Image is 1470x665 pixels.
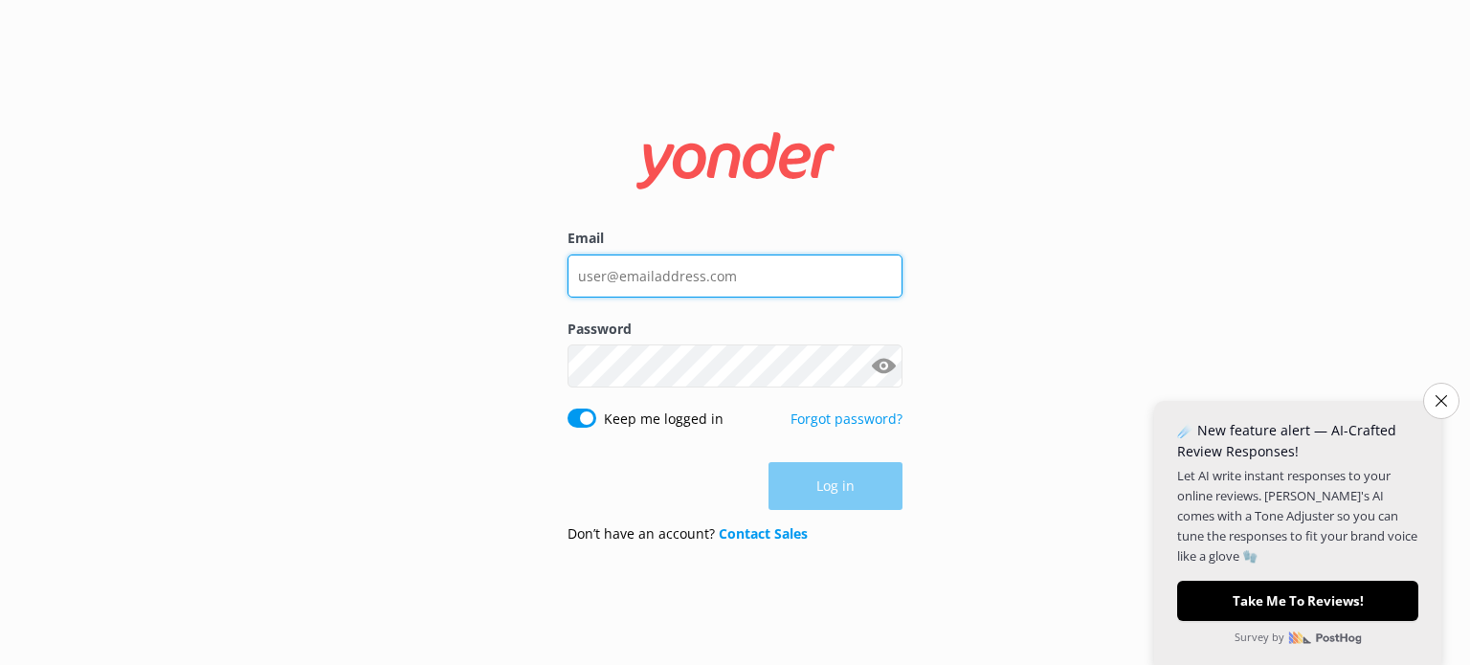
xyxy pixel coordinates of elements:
label: Keep me logged in [604,409,724,430]
label: Password [568,319,902,340]
input: user@emailaddress.com [568,255,902,298]
label: Email [568,228,902,249]
p: Don’t have an account? [568,523,808,544]
button: Show password [864,347,902,386]
a: Forgot password? [791,410,902,428]
a: Contact Sales [719,524,808,543]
